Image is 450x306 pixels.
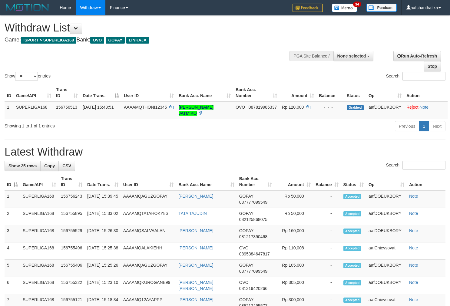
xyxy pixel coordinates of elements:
th: User ID: activate to sort column ascending [121,173,176,190]
td: 4 [5,242,20,260]
a: 1 [419,121,429,131]
td: aafDOEUKBORY [366,260,407,277]
span: Accepted [343,280,362,285]
td: aafDOEUKBORY [366,101,404,119]
img: Button%20Memo.svg [332,4,357,12]
td: - [313,277,341,294]
label: Search: [386,72,445,81]
th: Bank Acc. Name: activate to sort column ascending [176,173,237,190]
span: Accepted [343,263,362,268]
td: AAAAMQSALVAALAN [121,225,176,242]
td: 1 [5,101,14,119]
a: Note [409,297,418,302]
td: 3 [5,225,20,242]
span: Copy 087777099549 to clipboard [239,269,267,274]
td: 156756243 [58,190,85,208]
span: GOPAY [239,194,253,199]
td: - [313,208,341,225]
td: - [313,242,341,260]
h1: Withdraw List [5,22,294,34]
span: Show 25 rows [8,163,37,168]
td: AAAAMQAGUZGOPAY [121,260,176,277]
td: [DATE] 15:25:38 [85,242,121,260]
td: SUPERLIGA168 [20,190,58,208]
th: Trans ID: activate to sort column ascending [54,84,80,101]
td: - [313,225,341,242]
td: [DATE] 15:25:26 [85,260,121,277]
span: Accepted [343,194,362,199]
span: OVO [239,280,249,285]
span: Copy [44,163,55,168]
th: ID: activate to sort column descending [5,173,20,190]
a: Stop [424,61,441,71]
img: MOTION_logo.png [5,3,51,12]
td: [DATE] 15:26:30 [85,225,121,242]
button: None selected [333,51,374,61]
td: AAAAMQTATAHOKY86 [121,208,176,225]
span: 156756513 [56,105,77,110]
td: SUPERLIGA168 [14,101,54,119]
span: AAAAMQTHONI12345 [124,105,167,110]
td: Rp 50,000 [274,208,313,225]
td: aafChievsovat [366,242,407,260]
a: [PERSON_NAME] [178,194,213,199]
td: [DATE] 15:39:45 [85,190,121,208]
span: GOPAY [239,297,253,302]
a: Note [409,263,418,268]
span: CSV [62,163,71,168]
td: - [313,260,341,277]
span: None selected [337,54,366,58]
a: Note [409,211,418,216]
a: Show 25 rows [5,161,41,171]
a: [PERSON_NAME] [178,297,213,302]
a: [PERSON_NAME] [PERSON_NAME] [178,280,213,291]
td: 156755406 [58,260,85,277]
th: Game/API: activate to sort column ascending [14,84,54,101]
td: SUPERLIGA168 [20,277,58,294]
th: Action [407,173,445,190]
th: Op: activate to sort column ascending [366,173,407,190]
div: Showing 1 to 1 of 1 entries [5,120,183,129]
td: 5 [5,260,20,277]
input: Search: [402,72,445,81]
span: OVO [236,105,245,110]
a: Next [429,121,445,131]
th: Balance: activate to sort column ascending [313,173,341,190]
td: 2 [5,208,20,225]
span: [DATE] 15:43:51 [83,105,114,110]
span: GOPAY [239,211,253,216]
span: OVO [239,245,249,250]
th: Amount: activate to sort column ascending [274,173,313,190]
td: Rp 160,000 [274,225,313,242]
th: Date Trans.: activate to sort column descending [80,84,121,101]
td: aafDOEUKBORY [366,225,407,242]
a: Run Auto-Refresh [393,51,441,61]
td: - [313,190,341,208]
a: Note [409,194,418,199]
span: GOPAY [106,37,125,44]
td: [DATE] 15:23:10 [85,277,121,294]
td: 1 [5,190,20,208]
a: Note [409,280,418,285]
select: Showentries [15,72,38,81]
span: Accepted [343,229,362,234]
th: Game/API: activate to sort column ascending [20,173,58,190]
td: 6 [5,277,20,294]
td: 156755496 [58,242,85,260]
th: Status [344,84,366,101]
a: Note [420,105,429,110]
td: 156755529 [58,225,85,242]
span: Grabbed [347,105,364,110]
label: Show entries [5,72,51,81]
th: Amount: activate to sort column ascending [280,84,316,101]
span: GOPAY [239,263,253,268]
th: Bank Acc. Number: activate to sort column ascending [233,84,280,101]
td: Rp 110,008 [274,242,313,260]
a: Reject [406,105,419,110]
th: User ID: activate to sort column ascending [121,84,176,101]
a: CSV [58,161,75,171]
td: Rp 50,000 [274,190,313,208]
th: Status: activate to sort column ascending [341,173,366,190]
span: Copy 082125868075 to clipboard [239,217,267,222]
th: Action [404,84,448,101]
